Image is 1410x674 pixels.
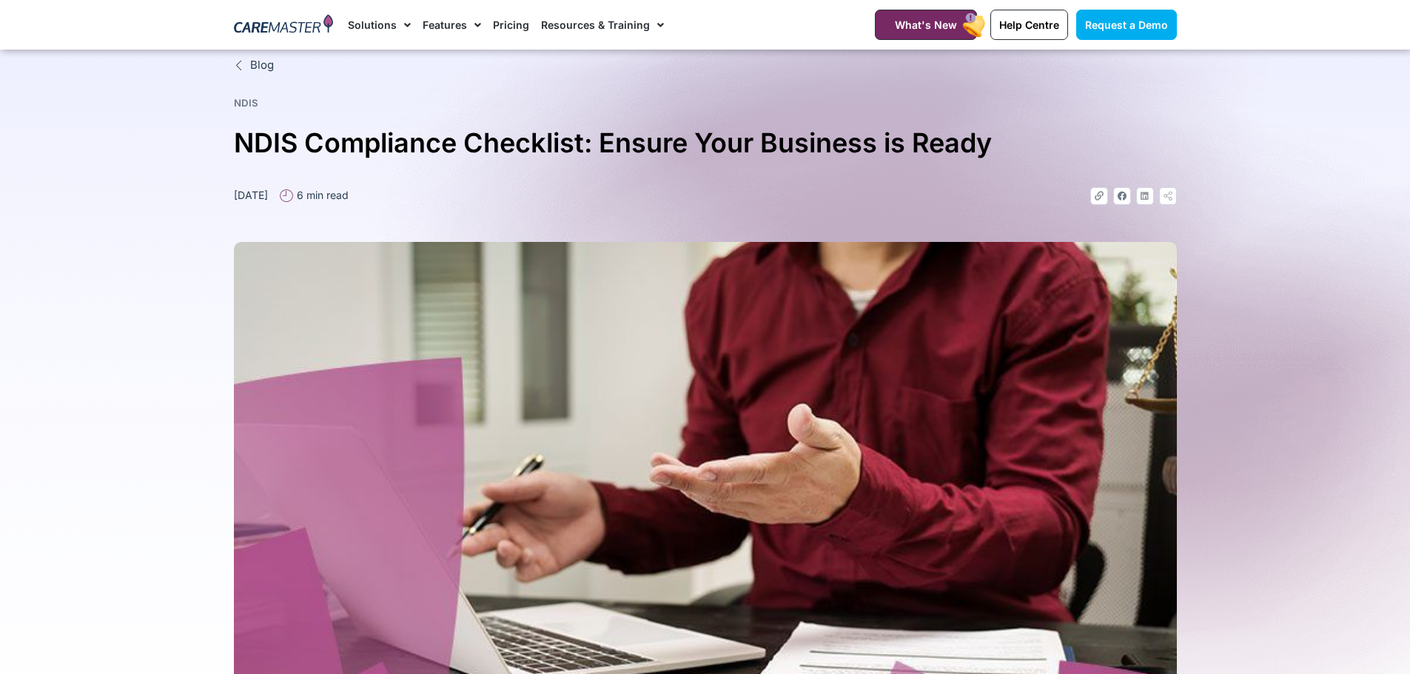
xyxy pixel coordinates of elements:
a: Blog [234,57,1177,74]
a: NDIS [234,97,258,109]
a: What's New [875,10,977,40]
span: Request a Demo [1085,18,1168,31]
span: Blog [246,57,274,74]
span: 6 min read [293,187,349,203]
span: What's New [895,18,957,31]
img: CareMaster Logo [234,14,334,36]
a: Request a Demo [1076,10,1177,40]
a: Help Centre [990,10,1068,40]
time: [DATE] [234,189,268,201]
h1: NDIS Compliance Checklist: Ensure Your Business is Ready [234,121,1177,165]
span: Help Centre [999,18,1059,31]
